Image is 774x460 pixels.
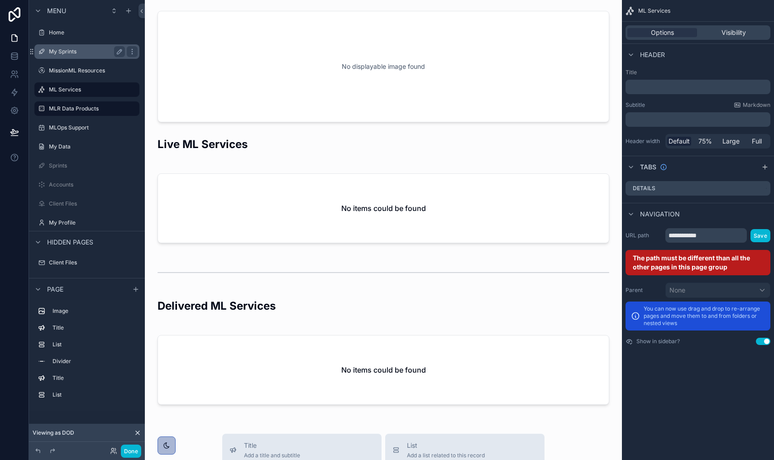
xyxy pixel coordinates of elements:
span: Markdown [743,101,770,109]
span: Visibility [721,28,746,37]
label: MissionML Resources [49,67,138,74]
div: scrollable content [626,112,770,127]
span: Default [669,137,690,146]
label: List [53,391,136,398]
span: Navigation [640,210,680,219]
span: ML Services [638,7,670,14]
div: scrollable content [29,300,145,411]
span: Menu [47,6,66,15]
label: Show in sidebar? [636,338,680,345]
label: My Data [49,143,138,150]
label: MLOps Support [49,124,138,131]
label: URL path [626,232,662,239]
a: MissionML Resources [34,63,139,78]
span: Options [651,28,674,37]
div: scrollable content [626,80,770,94]
label: Title [53,374,136,382]
a: Markdown [734,101,770,109]
a: Client Files [34,196,139,211]
a: Home [34,25,139,40]
a: My Sprints [34,44,139,59]
span: List [407,441,485,450]
div: The path must be different than all the other pages in this page group [626,250,770,275]
label: Sprints [49,162,138,169]
label: Details [633,185,655,192]
label: Subtitle [626,101,645,109]
label: Title [626,69,770,76]
span: Tabs [640,163,656,172]
a: My Data [34,139,139,154]
span: Viewing as DOD [33,429,74,436]
label: Parent [626,287,662,294]
a: ML Services [34,82,139,97]
span: None [669,286,685,295]
span: Title [244,441,300,450]
button: None [665,283,770,298]
label: Title [53,324,136,331]
label: Divider [53,358,136,365]
button: Done [121,445,141,458]
a: Accounts [34,177,139,192]
span: Hidden pages [47,238,93,247]
a: MLOps Support [34,120,139,135]
label: My Sprints [49,48,121,55]
label: Client Files [49,200,138,207]
label: Home [49,29,138,36]
a: Client Files [34,255,139,270]
a: MLR Data Products [34,101,139,116]
span: Header [640,50,665,59]
label: Image [53,307,136,315]
button: Save [750,229,770,242]
span: 75% [698,137,712,146]
label: Header width [626,138,662,145]
p: You can now use drag and drop to re-arrange pages and move them to and from folders or nested views [644,305,765,327]
span: Add a title and subtitle [244,452,300,459]
label: Accounts [49,181,138,188]
label: List [53,341,136,348]
span: Large [722,137,740,146]
a: Sprints [34,158,139,173]
label: My Profile [49,219,138,226]
label: MLR Data Products [49,105,134,112]
label: ML Services [49,86,134,93]
span: Full [752,137,762,146]
span: Add a list related to this record [407,452,485,459]
span: Page [47,285,63,294]
a: My Profile [34,216,139,230]
label: Client Files [49,259,138,266]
